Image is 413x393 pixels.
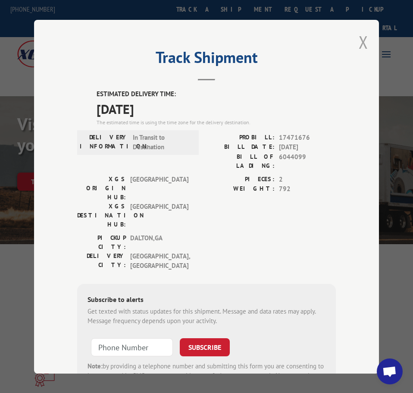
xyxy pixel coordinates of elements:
span: [GEOGRAPHIC_DATA] , [GEOGRAPHIC_DATA] [130,251,188,270]
span: DALTON , GA [130,233,188,251]
h2: Track Shipment [77,51,336,68]
div: The estimated time is using the time zone for the delivery destination. [97,118,336,126]
label: XGS ORIGIN HUB: [77,174,126,201]
div: Open chat [377,358,403,384]
span: [GEOGRAPHIC_DATA] [130,174,188,201]
input: Phone Number [91,338,173,356]
label: BILL DATE: [206,142,275,152]
div: Subscribe to alerts [88,294,325,306]
label: PROBILL: [206,132,275,142]
button: SUBSCRIBE [180,338,230,356]
span: In Transit to Destination [133,132,191,152]
label: PIECES: [206,174,275,184]
label: DELIVERY CITY: [77,251,126,270]
span: [DATE] [97,99,336,118]
span: 6044099 [279,152,336,170]
span: 2 [279,174,336,184]
span: 17471676 [279,132,336,142]
strong: Note: [88,362,103,370]
label: XGS DESTINATION HUB: [77,201,126,229]
div: by providing a telephone number and submitting this form you are consenting to be contacted by SM... [88,361,325,390]
button: Close modal [359,31,368,53]
label: BILL OF LADING: [206,152,275,170]
div: Get texted with status updates for this shipment. Message and data rates may apply. Message frequ... [88,306,325,326]
label: DELIVERY INFORMATION: [80,132,128,152]
label: WEIGHT: [206,184,275,194]
label: ESTIMATED DELIVERY TIME: [97,89,336,99]
span: [GEOGRAPHIC_DATA] [130,201,188,229]
span: 792 [279,184,336,194]
label: PICKUP CITY: [77,233,126,251]
span: [DATE] [279,142,336,152]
